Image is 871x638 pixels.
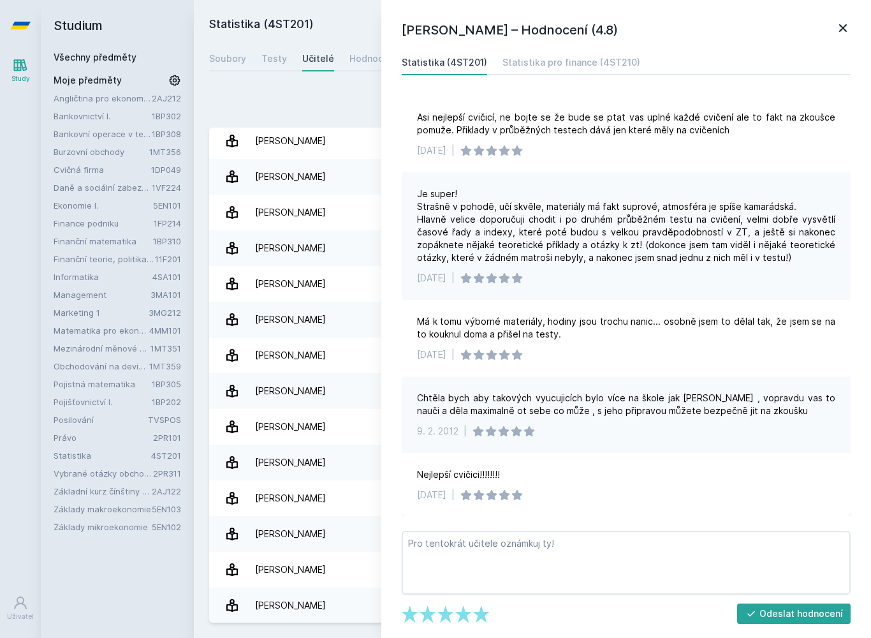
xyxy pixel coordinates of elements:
[261,46,287,71] a: Testy
[54,52,136,63] a: Všechny předměty
[150,343,181,353] a: 1MT351
[7,612,34,621] div: Uživatel
[349,52,397,65] div: Hodnocení
[152,93,181,103] a: 2AJ212
[54,360,149,373] a: Obchodování na devizovém trhu
[349,46,397,71] a: Hodnocení
[54,110,152,122] a: Bankovnictví I.
[417,144,446,157] div: [DATE]
[54,128,152,140] a: Bankovní operace v teorii a praxi
[417,188,835,264] div: Je super! Strašně v pohodě, učí skvěle, materiály má fakt suprové, atmosféra je spíše kamarádská....
[255,521,326,547] div: [PERSON_NAME]
[255,307,326,332] div: [PERSON_NAME]
[302,52,334,65] div: Učitelé
[255,343,326,368] div: [PERSON_NAME]
[54,163,151,176] a: Cvičná firma
[209,123,856,159] a: [PERSON_NAME] 11 hodnocení 4.9
[152,379,181,389] a: 1BP305
[255,128,326,154] div: [PERSON_NAME]
[255,164,326,189] div: [PERSON_NAME]
[11,74,30,84] div: Study
[54,378,152,390] a: Pojistná matematika
[451,272,455,285] div: |
[152,111,181,121] a: 1BP302
[151,165,181,175] a: 1DP049
[54,467,153,480] a: Vybrané otázky obchodního práva
[417,489,446,501] div: [DATE]
[417,111,835,137] div: Asi nejlepší cvičicí, ne bojte se že bude se ptat vas uplné každé cvičení ale to fakt na zkoušce ...
[255,557,326,582] div: [PERSON_NAME]
[54,485,152,498] a: Základní kurz čínštiny B (A1)
[54,181,152,194] a: Daně a sociální zabezpečení
[209,195,856,230] a: [PERSON_NAME] 2 hodnocení 3.5
[149,147,181,157] a: 1MT356
[153,468,181,478] a: 2PR311
[152,272,181,282] a: 4SA101
[54,449,151,462] a: Statistika
[417,348,446,361] div: [DATE]
[152,129,181,139] a: 1BP308
[152,504,181,514] a: 5EN103
[255,414,326,440] div: [PERSON_NAME]
[209,159,856,195] a: [PERSON_NAME] 6 hodnocení 5.0
[54,74,122,87] span: Moje předměty
[209,373,856,409] a: [PERSON_NAME] 1 hodnocení 3.0
[153,433,181,443] a: 2PR101
[417,272,446,285] div: [DATE]
[209,266,856,302] a: [PERSON_NAME] 14 hodnocení 4.8
[417,425,458,438] div: 9. 2. 2012
[209,588,856,623] a: [PERSON_NAME] 12 hodnocení 3.7
[54,342,150,355] a: Mezinárodní měnové a finanční instituce
[209,302,856,338] a: [PERSON_NAME] 2 hodnocení 5.0
[153,236,181,246] a: 1BP310
[3,51,38,90] a: Study
[152,486,181,496] a: 2AJ122
[209,552,856,588] a: [PERSON_NAME] 5 hodnocení 4.6
[209,15,709,36] h2: Statistika (4ST201)
[209,338,856,373] a: [PERSON_NAME] 3 hodnocení 4.0
[255,450,326,475] div: [PERSON_NAME]
[737,604,851,624] button: Odeslat hodnocení
[209,445,856,480] a: [PERSON_NAME] 18 hodnocení 4.2
[54,288,150,301] a: Management
[209,480,856,516] a: [PERSON_NAME] 4 hodnocení 4.5
[255,378,326,404] div: [PERSON_NAME]
[54,521,152,533] a: Základy mikroekonomie
[154,218,181,228] a: 1FP214
[152,182,181,193] a: 1VF224
[464,425,467,438] div: |
[149,325,181,336] a: 4MM101
[149,308,181,318] a: 3MG212
[209,516,856,552] a: [PERSON_NAME] 2 hodnocení 5.0
[150,290,181,300] a: 3MA101
[255,593,326,618] div: [PERSON_NAME]
[209,409,856,445] a: [PERSON_NAME] 30 hodnocení 4.4
[153,200,181,211] a: 5EN101
[54,324,149,337] a: Matematika pro ekonomy
[152,397,181,407] a: 1BP202
[54,253,155,265] a: Finanční teorie, politika a instituce
[255,486,326,511] div: [PERSON_NAME]
[451,144,455,157] div: |
[255,271,326,297] div: [PERSON_NAME]
[417,468,500,481] div: Nejlepší cvičici!!!!!!!!
[417,315,835,341] div: Má k tomu výborné materiály, hodiny jsou trochu nanic... osobně jsem to dělal tak, že jsem se na ...
[54,396,152,408] a: Pojišťovnictví I.
[54,413,148,426] a: Posilování
[302,46,334,71] a: Učitelé
[54,92,152,105] a: Angličtina pro ekonomická studia 2 (B2/C1)
[54,306,149,319] a: Marketing 1
[255,235,326,261] div: [PERSON_NAME]
[148,415,181,425] a: TVSPOS
[54,217,154,230] a: Finance podniku
[261,52,287,65] div: Testy
[54,145,149,158] a: Burzovní obchody
[152,522,181,532] a: 5EN102
[54,431,153,444] a: Právo
[3,589,38,628] a: Uživatel
[417,392,835,417] div: Chtěla bych aby takových vyucujicích bylo více na škole jak [PERSON_NAME] , vopravdu vas to nauči...
[54,503,152,516] a: Základy makroekonomie
[209,230,856,266] a: [PERSON_NAME] 3 hodnocení 4.7
[151,450,181,461] a: 4ST201
[155,254,181,264] a: 11F201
